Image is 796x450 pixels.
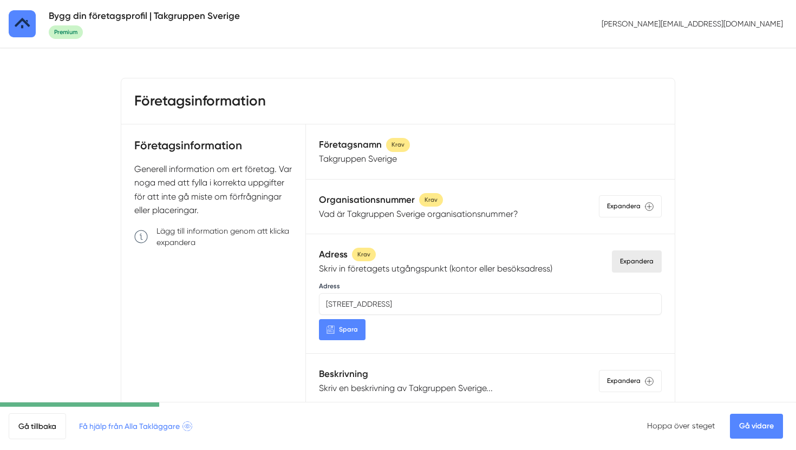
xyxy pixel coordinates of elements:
[319,282,340,290] label: Adress
[49,25,83,39] span: Premium
[9,10,36,37] img: Alla Takläggare
[9,413,66,439] a: Gå tillbaka
[134,91,266,111] h3: Företagsinformation
[49,9,240,23] h5: Bygg din företagsprofil | Takgruppen Sverige
[419,193,443,207] span: Krav
[730,414,783,439] a: Gå vidare
[156,226,292,247] p: Lägg till information genom att klicka expandera
[319,381,493,395] p: Skriv en beskrivning av Takgruppen Sverige...
[319,247,348,262] h5: Adress
[612,250,662,273] div: Expandera
[79,420,192,432] span: Få hjälp från Alla Takläggare
[599,370,662,392] div: Expandera
[647,421,715,430] a: Hoppa över steget
[319,262,552,275] p: Skriv in företagets utgångspunkt (kontor eller besöksadress)
[134,162,292,217] p: Generell information om ert företag. Var noga med att fylla i korrekta uppgifter för att inte gå ...
[319,137,382,152] h5: Företagsnamn
[319,152,410,166] p: Takgruppen Sverige
[319,367,493,381] h5: Beskrivning
[319,319,366,340] button: Spara
[134,137,292,162] h4: Företagsinformation
[339,325,358,335] span: Spara
[319,207,518,221] p: Vad är Takgruppen Sverige organisationsnummer?
[352,248,376,261] span: Krav
[319,193,415,207] h5: Organisationsnummer
[319,293,662,315] input: Adress
[599,195,662,217] div: Expandera
[597,14,787,34] p: [PERSON_NAME][EMAIL_ADDRESS][DOMAIN_NAME]
[386,138,410,151] span: Krav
